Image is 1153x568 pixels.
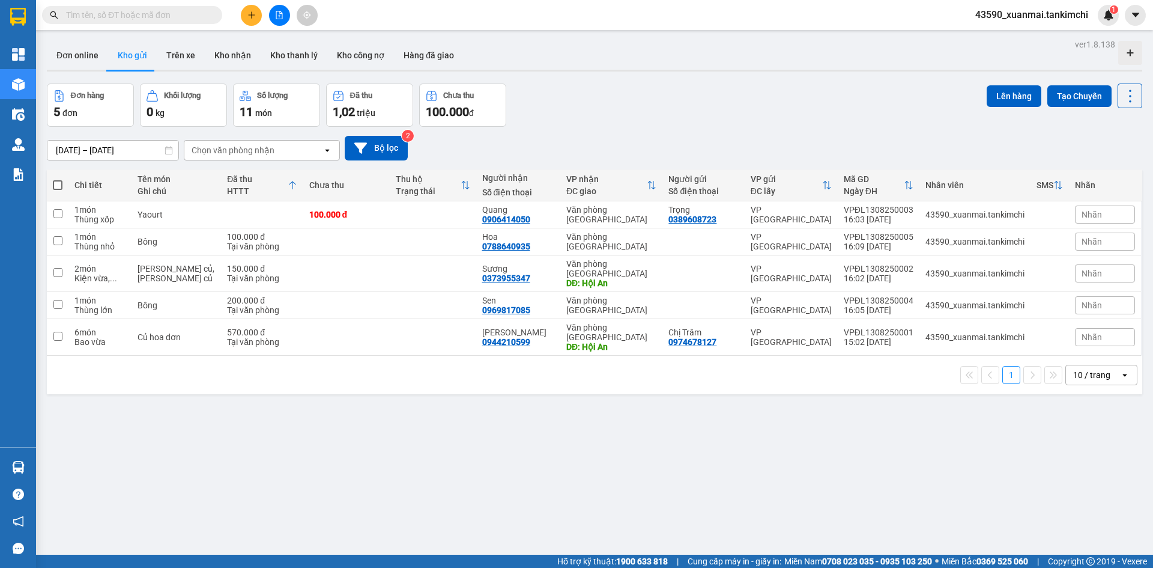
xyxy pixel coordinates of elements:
button: Tạo Chuyến [1047,85,1112,107]
div: Tạo kho hàng mới [1118,41,1142,65]
span: | [677,555,679,568]
button: Đã thu1,02 triệu [326,84,413,127]
div: VP [GEOGRAPHIC_DATA] [751,264,832,283]
div: 1 món [74,205,126,215]
div: Sen [482,296,554,305]
span: đơn [62,108,77,118]
div: Tại văn phòng [227,242,297,251]
img: warehouse-icon [12,138,25,151]
button: Hàng đã giao [394,41,464,70]
button: Bộ lọc [345,136,408,160]
input: Tìm tên, số ĐT hoặc mã đơn [66,8,208,22]
img: warehouse-icon [12,108,25,121]
div: 43590_xuanmai.tankimchi [925,269,1024,278]
div: 6 món [74,328,126,337]
div: Nhãn [1075,180,1135,190]
span: caret-down [1130,10,1141,20]
div: Văn phòng [GEOGRAPHIC_DATA] [566,296,656,315]
div: Tên món [138,174,215,184]
span: 100.000 [426,105,469,119]
div: Văn phòng [GEOGRAPHIC_DATA] [566,205,656,224]
div: Văn phòng [GEOGRAPHIC_DATA] [566,259,656,278]
span: 43590_xuanmai.tankimchi [966,7,1098,22]
button: Kho nhận [205,41,261,70]
strong: 1900 633 818 [616,557,668,566]
div: 0389608723 [668,215,716,224]
div: VPĐL1308250003 [844,205,913,215]
th: Toggle SortBy [1030,169,1069,201]
div: 570.000 đ [227,328,297,337]
div: 43590_xuanmai.tankimchi [925,301,1024,310]
div: Văn phòng [GEOGRAPHIC_DATA] [566,232,656,251]
button: Chưa thu100.000đ [419,84,506,127]
span: Nhãn [1082,301,1102,310]
div: Mã GD [844,174,904,184]
div: 16:02 [DATE] [844,273,913,283]
div: 150.000 đ [227,264,297,273]
button: file-add [269,5,290,26]
span: 11 [240,105,253,119]
span: 5 [53,105,60,119]
button: plus [241,5,262,26]
button: Số lượng11món [233,84,320,127]
div: VP [GEOGRAPHIC_DATA] [751,232,832,251]
div: Đã thu [227,174,287,184]
span: search [50,11,58,19]
div: Trạng thái [396,186,461,196]
span: aim [303,11,311,19]
button: Kho thanh lý [261,41,327,70]
div: ĐC lấy [751,186,822,196]
div: VPĐL1308250002 [844,264,913,273]
span: file-add [275,11,283,19]
span: Nhãn [1082,332,1102,342]
svg: open [322,145,332,155]
div: Tại văn phòng [227,305,297,315]
div: Thùng nhỏ [74,242,126,251]
img: warehouse-icon [12,461,25,474]
img: dashboard-icon [12,48,25,61]
div: Nhân viên [925,180,1024,190]
button: Khối lượng0kg [140,84,227,127]
strong: 0708 023 035 - 0935 103 250 [822,557,932,566]
div: Chi tiết [74,180,126,190]
span: plus [247,11,256,19]
th: Toggle SortBy [838,169,919,201]
span: notification [13,516,24,527]
input: Select a date range. [47,141,178,160]
div: Người nhận [482,173,554,183]
span: triệu [357,108,375,118]
div: 43590_xuanmai.tankimchi [925,237,1024,246]
img: icon-new-feature [1103,10,1114,20]
div: Đơn hàng [71,91,104,100]
div: VP [GEOGRAPHIC_DATA] [751,205,832,224]
div: 0788640935 [482,242,530,251]
span: copyright [1086,557,1095,566]
div: 0944210599 [482,337,530,347]
div: VPĐL1308250005 [844,232,913,242]
div: Thùng lớn [74,305,126,315]
div: 0906414050 [482,215,530,224]
span: | [1037,555,1039,568]
div: ĐC giao [566,186,647,196]
div: Người gửi [668,174,738,184]
div: 1 món [74,296,126,305]
div: Anh Liêm [482,328,554,337]
div: 43590_xuanmai.tankimchi [925,210,1024,219]
div: Bông [138,301,215,310]
button: Lên hàng [987,85,1041,107]
div: Ngày ĐH [844,186,904,196]
div: VP gửi [751,174,822,184]
div: Tại văn phòng [227,273,297,283]
button: caret-down [1125,5,1146,26]
div: 0969817085 [482,305,530,315]
div: VP [GEOGRAPHIC_DATA] [751,328,832,347]
span: Nhãn [1082,269,1102,278]
span: question-circle [13,489,24,500]
th: Toggle SortBy [745,169,838,201]
span: kg [156,108,165,118]
div: SMS [1036,180,1053,190]
span: Miền Bắc [942,555,1028,568]
div: Bông [138,237,215,246]
div: VP nhận [566,174,647,184]
th: Toggle SortBy [221,169,303,201]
